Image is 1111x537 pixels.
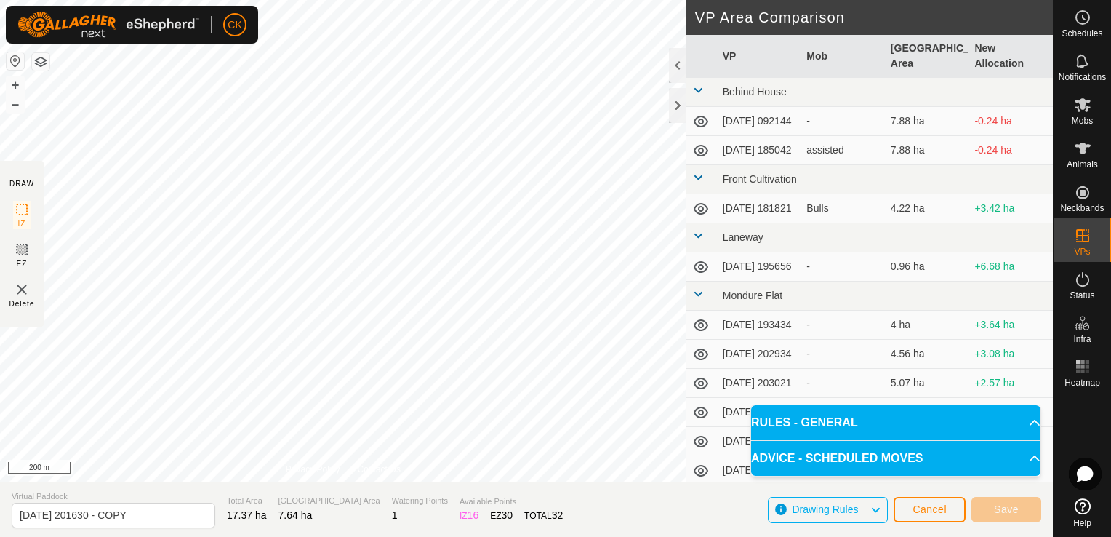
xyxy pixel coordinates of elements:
[717,369,801,398] td: [DATE] 203021
[524,508,563,523] div: TOTAL
[1072,116,1093,125] span: Mobs
[717,340,801,369] td: [DATE] 202934
[806,201,879,216] div: Bulls
[9,178,34,189] div: DRAW
[968,340,1053,369] td: +3.08 ha
[502,509,513,521] span: 30
[885,398,969,427] td: 5.61 ha
[717,136,801,165] td: [DATE] 185042
[18,218,26,229] span: IZ
[13,281,31,298] img: VP
[1059,73,1106,81] span: Notifications
[717,311,801,340] td: [DATE] 193434
[32,53,49,71] button: Map Layers
[1054,493,1111,533] a: Help
[468,509,479,521] span: 16
[968,194,1053,223] td: +3.42 ha
[968,136,1053,165] td: -0.24 ha
[885,311,969,340] td: 4 ha
[392,495,448,507] span: Watering Points
[968,398,1053,427] td: +2.03 ha
[751,405,1040,440] p-accordion-header: RULES - GENERAL
[723,290,782,301] span: Mondure Flat
[358,463,401,476] a: Contact Us
[717,398,801,427] td: [DATE] 203045
[806,143,879,158] div: assisted
[1073,335,1091,343] span: Infra
[968,35,1053,78] th: New Allocation
[1067,160,1098,169] span: Animals
[885,35,969,78] th: [GEOGRAPHIC_DATA] Area
[286,463,340,476] a: Privacy Policy
[885,194,969,223] td: 4.22 ha
[17,258,28,269] span: EZ
[7,95,24,113] button: –
[392,509,398,521] span: 1
[968,107,1053,136] td: -0.24 ha
[806,317,879,333] div: -
[792,504,858,515] span: Drawing Rules
[968,311,1053,340] td: +3.64 ha
[717,252,801,282] td: [DATE] 195656
[723,231,763,243] span: Laneway
[806,114,879,129] div: -
[278,509,313,521] span: 7.64 ha
[806,259,879,274] div: -
[994,504,1019,515] span: Save
[885,369,969,398] td: 5.07 ha
[552,509,563,521] span: 32
[7,76,24,94] button: +
[717,456,801,485] td: [DATE] 094158
[806,375,879,391] div: -
[717,427,801,456] td: [DATE] 203108
[717,194,801,223] td: [DATE] 181821
[1074,247,1090,256] span: VPs
[885,136,969,165] td: 7.88 ha
[460,496,563,508] span: Available Points
[1062,29,1102,38] span: Schedules
[490,508,513,523] div: EZ
[751,441,1040,476] p-accordion-header: ADVICE - SCHEDULED MOVES
[1070,291,1094,300] span: Status
[717,107,801,136] td: [DATE] 092144
[971,497,1041,522] button: Save
[278,495,380,507] span: [GEOGRAPHIC_DATA] Area
[801,35,885,78] th: Mob
[17,12,199,38] img: Gallagher Logo
[227,509,267,521] span: 17.37 ha
[751,450,923,467] span: ADVICE - SCHEDULED MOVES
[723,173,797,185] span: Front Cultivation
[968,252,1053,282] td: +6.68 ha
[695,9,1053,26] h2: VP Area Comparison
[885,252,969,282] td: 0.96 ha
[751,414,858,431] span: RULES - GENERAL
[7,52,24,70] button: Reset Map
[1073,519,1091,528] span: Help
[968,369,1053,398] td: +2.57 ha
[717,35,801,78] th: VP
[228,17,241,33] span: CK
[227,495,267,507] span: Total Area
[894,497,966,522] button: Cancel
[9,298,35,309] span: Delete
[913,504,947,515] span: Cancel
[885,340,969,369] td: 4.56 ha
[1060,204,1104,212] span: Neckbands
[885,107,969,136] td: 7.88 ha
[460,508,478,523] div: IZ
[806,346,879,362] div: -
[1064,378,1100,387] span: Heatmap
[723,86,787,98] span: Behind House
[12,490,215,503] span: Virtual Paddock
